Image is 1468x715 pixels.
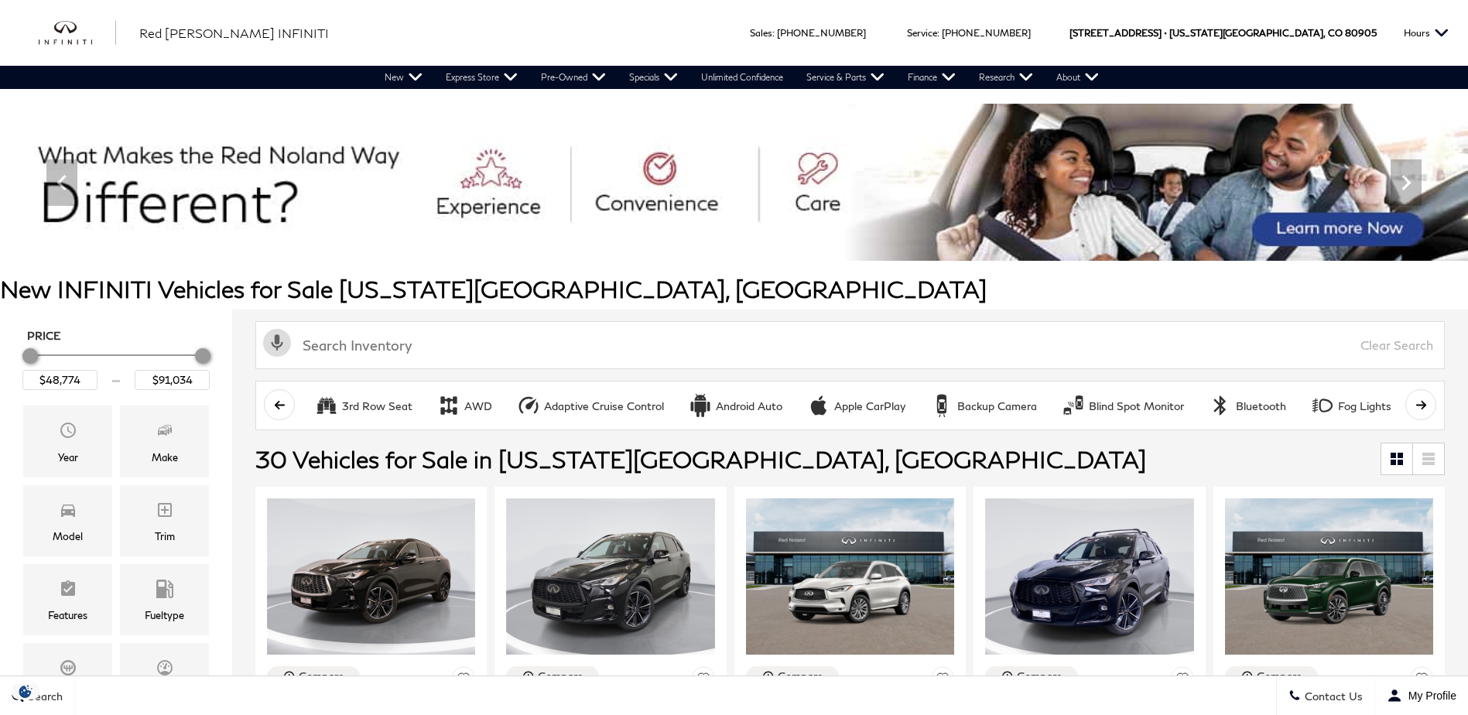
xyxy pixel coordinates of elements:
button: Save Vehicle [1410,666,1433,695]
div: 3rd Row Seat [315,394,338,417]
a: [PHONE_NUMBER] [942,27,1031,39]
a: New [373,66,434,89]
a: About [1045,66,1110,89]
button: Open user profile menu [1375,676,1468,715]
input: Minimum [22,370,98,390]
a: infiniti [39,21,116,46]
button: Save Vehicle [692,666,715,695]
span: Features [59,576,77,607]
span: Go to slide 6 [759,232,775,248]
div: Fog Lights [1311,394,1334,417]
span: Go to slide 2 [672,232,688,248]
a: Research [967,66,1045,89]
button: Blind Spot MonitorBlind Spot Monitor [1053,389,1193,422]
div: Make [152,449,178,466]
span: Go to slide 3 [694,232,710,248]
a: Express Store [434,66,529,89]
div: Compare [538,669,583,683]
div: AWD [437,394,460,417]
div: Backup Camera [930,394,953,417]
div: Compare [1017,669,1063,683]
div: Features [48,607,87,624]
span: Contact Us [1301,689,1363,703]
div: Year [58,449,78,466]
div: Backup Camera [957,399,1037,413]
span: Fueltype [156,576,174,607]
button: Android AutoAndroid Auto [680,389,791,422]
div: FeaturesFeatures [23,564,112,635]
div: MileageMileage [120,643,209,714]
div: TrimTrim [120,485,209,556]
div: Compare [778,669,823,683]
button: Compare Vehicle [1225,666,1318,686]
div: Fueltype [145,607,184,624]
button: 3rd Row Seat3rd Row Seat [306,389,421,422]
img: 2025 INFINITI QX50 SPORT AWD [985,498,1193,655]
div: Android Auto [689,394,712,417]
div: Next [1391,159,1422,206]
button: BluetoothBluetooth [1200,389,1295,422]
div: FueltypeFueltype [120,564,209,635]
button: Apple CarPlayApple CarPlay [799,389,914,422]
span: Go to slide 8 [802,232,818,248]
a: [PHONE_NUMBER] [777,27,866,39]
button: Save Vehicle [931,666,954,695]
div: Blind Spot Monitor [1062,394,1085,417]
div: Price [22,343,210,390]
div: Trim [155,528,175,545]
a: Unlimited Confidence [690,66,795,89]
button: Compare Vehicle [506,666,599,686]
input: Maximum [135,370,210,390]
a: Red [PERSON_NAME] INFINITI [139,24,329,43]
span: Sales [750,27,772,39]
span: Go to slide 7 [781,232,796,248]
div: Fog Lights [1338,399,1391,413]
button: Save Vehicle [1171,666,1194,695]
div: Apple CarPlay [834,399,905,413]
img: 2025 INFINITI QX55 LUXE AWD [267,498,475,655]
span: 30 Vehicles for Sale in [US_STATE][GEOGRAPHIC_DATA], [GEOGRAPHIC_DATA] [255,445,1146,473]
div: Adaptive Cruise Control [544,399,664,413]
div: Maximum Price [195,348,210,364]
span: Trim [156,497,174,528]
img: INFINITI [39,21,116,46]
span: Go to slide 4 [716,232,731,248]
span: Go to slide 1 [651,232,666,248]
a: Finance [896,66,967,89]
div: AWD [464,399,492,413]
div: Minimum Price [22,348,38,364]
img: 2025 INFINITI QX50 SPORT AWD [506,498,714,655]
span: Make [156,417,174,448]
div: 3rd Row Seat [342,399,412,413]
span: Service [907,27,937,39]
button: Backup CameraBackup Camera [922,389,1045,422]
div: ModelModel [23,485,112,556]
a: Service & Parts [795,66,896,89]
div: Apple CarPlay [807,394,830,417]
button: Save Vehicle [452,666,475,695]
img: Opt-Out Icon [8,683,43,700]
input: Search Inventory [255,321,1445,369]
div: Compare [1257,669,1302,683]
span: Mileage [156,655,174,686]
a: Pre-Owned [529,66,618,89]
button: Adaptive Cruise ControlAdaptive Cruise Control [508,389,672,422]
span: Year [59,417,77,448]
nav: Main Navigation [373,66,1110,89]
div: Bluetooth [1209,394,1232,417]
span: Model [59,497,77,528]
div: Bluetooth [1236,399,1286,413]
svg: Click to toggle on voice search [263,329,291,357]
div: Android Auto [716,399,782,413]
h5: Price [27,329,205,343]
a: [STREET_ADDRESS] • [US_STATE][GEOGRAPHIC_DATA], CO 80905 [1069,27,1377,39]
span: Go to slide 5 [737,232,753,248]
span: : [772,27,775,39]
section: Click to Open Cookie Consent Modal [8,683,43,700]
div: Adaptive Cruise Control [517,394,540,417]
button: AWDAWD [429,389,501,422]
div: Model [53,528,83,545]
span: Transmission [59,655,77,686]
div: TransmissionTransmission [23,643,112,714]
a: Specials [618,66,690,89]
